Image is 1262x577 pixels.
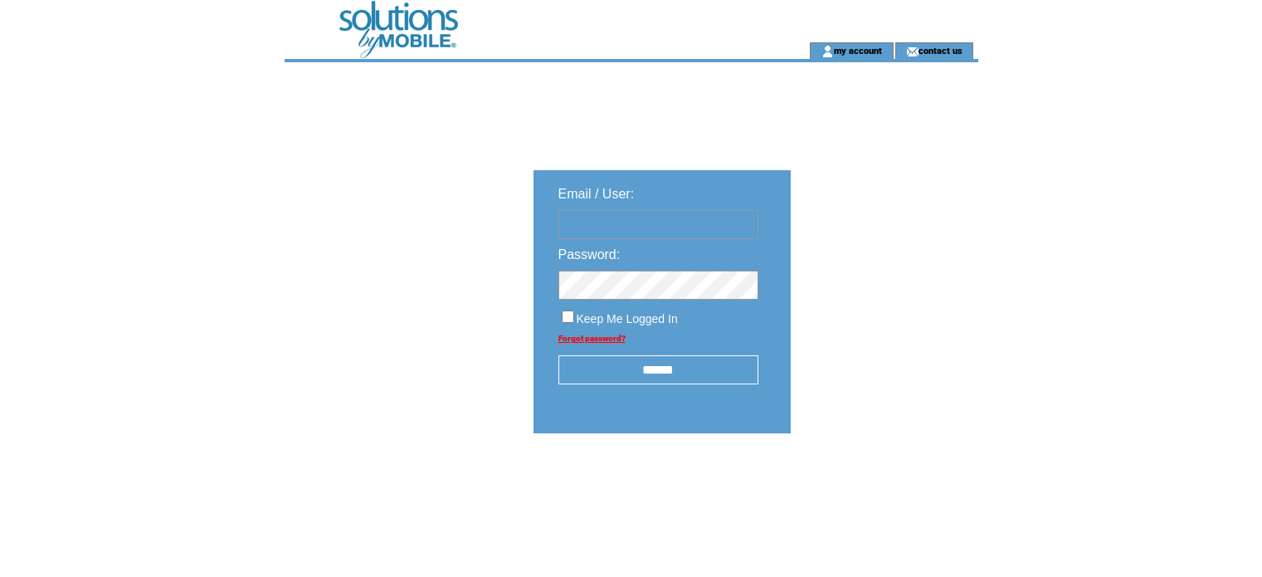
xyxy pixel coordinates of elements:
a: Forgot password? [558,334,626,343]
span: Email / User: [558,187,635,201]
img: account_icon.gif;jsessionid=017764587FEBA7EE4E4BC4449FBC02DA [821,45,834,58]
img: transparent.png;jsessionid=017764587FEBA7EE4E4BC4449FBC02DA [839,475,922,496]
img: contact_us_icon.gif;jsessionid=017764587FEBA7EE4E4BC4449FBC02DA [906,45,918,58]
span: Password: [558,247,621,262]
span: Keep Me Logged In [577,312,678,325]
a: my account [834,45,882,56]
a: contact us [918,45,962,56]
